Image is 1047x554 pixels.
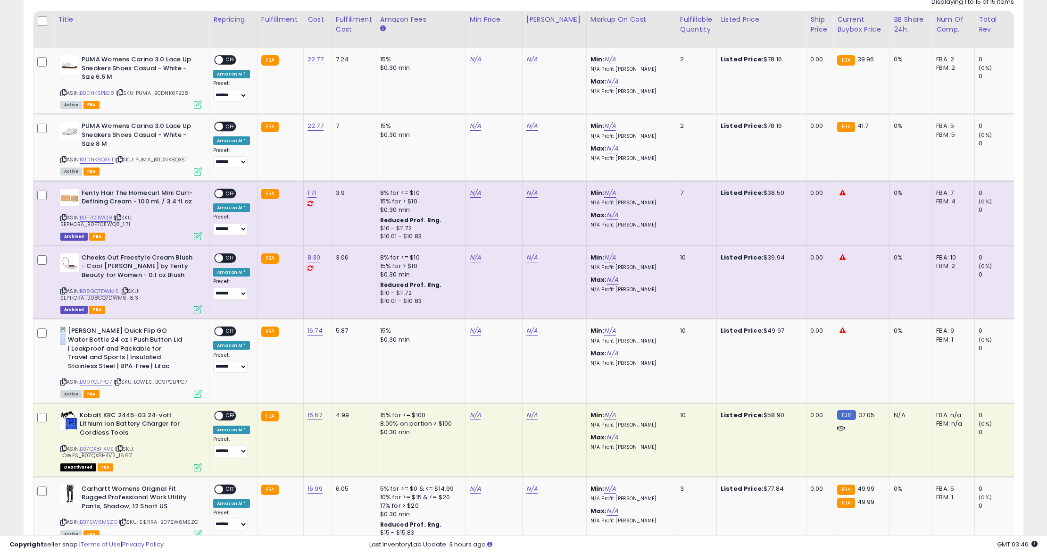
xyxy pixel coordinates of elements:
div: 4.99 [336,411,369,420]
a: Privacy Policy [122,540,164,549]
small: (0%) [979,64,992,72]
b: Listed Price: [721,55,764,64]
div: 15% [380,327,458,335]
div: FBA: 2 [936,55,967,64]
a: N/A [526,188,538,198]
div: Amazon AI * [213,426,250,434]
a: N/A [526,253,538,262]
b: Max: [590,433,607,442]
a: B0F7C11WQ8 [80,214,112,222]
div: 0% [894,327,925,335]
b: PUMA Womens Carina 3.0 Lace Up Sneakers Shoes Casual - White - Size 8 M [82,122,196,151]
img: 51x4L1iYV9L._SL40_.jpg [60,411,77,430]
div: 0.00 [810,327,826,335]
span: FBA [83,168,100,176]
a: N/A [526,484,538,494]
small: FBA [261,485,279,495]
div: Amazon AI * [213,203,250,212]
div: $0.30 min [380,336,458,344]
div: 0% [894,55,925,64]
div: Preset: [213,352,250,373]
span: FBA [89,233,105,241]
span: All listings currently available for purchase on Amazon [60,390,82,398]
div: 0% [894,122,925,130]
div: 7 [680,189,709,197]
div: 0% [894,189,925,197]
div: Num of Comp. [936,15,971,34]
span: FBA [83,101,100,109]
span: | SKU: LOWES_B07QX8H4VS_16.67 [60,445,134,459]
span: Listings that have been deleted from Seller Central [60,233,88,241]
a: N/A [604,188,615,198]
div: 10 [680,327,709,335]
div: Amazon AI * [213,499,250,508]
div: Amazon AI * [213,136,250,145]
div: 5% for >= $0 & <= $14.99 [380,485,458,493]
div: 6.05 [336,485,369,493]
p: N/A Profit [PERSON_NAME] [590,286,669,293]
small: (0%) [979,336,992,344]
b: Min: [590,188,605,197]
div: 0.00 [810,55,826,64]
div: $77.84 [721,485,799,493]
a: N/A [604,253,615,262]
span: All listings currently available for purchase on Amazon [60,101,82,109]
div: $38.50 [721,189,799,197]
small: (0%) [979,198,992,205]
span: | SKU: SEPHORA_B08GQ7DWM6_8.3 [60,287,139,302]
span: OFF [223,56,238,64]
div: 10% for >= $15 & <= $20 [380,493,458,502]
small: FBA [261,55,279,66]
small: FBA [837,485,855,495]
p: N/A Profit [PERSON_NAME] [590,200,669,206]
span: Listings that have been deleted from Seller Central [60,306,88,314]
a: N/A [526,55,538,64]
div: 0.00 [810,411,826,420]
span: FBA [89,306,105,314]
div: $10 - $11.72 [380,225,458,233]
div: 3.9 [336,189,369,197]
div: 5.87 [336,327,369,335]
b: Kobalt KRC 2445-03 24-volt Lithium Ion Battery Charger for Cordless Tools [80,411,194,440]
div: Amazon AI * [213,70,250,78]
div: 0 [979,428,1017,436]
b: Listed Price: [721,121,764,130]
span: 2025-08-18 03:46 GMT [997,540,1038,549]
span: | SKU: PUMA_B0DNK6PB28 [116,89,189,97]
b: Min: [590,326,605,335]
div: FBA: 10 [936,253,967,262]
p: N/A Profit [PERSON_NAME] [590,88,669,95]
div: $10.01 - $10.83 [380,233,458,241]
small: FBA [837,122,855,132]
div: FBM: n/a [936,420,967,428]
a: N/A [607,144,618,153]
a: 16.74 [307,326,323,336]
div: 0% [894,253,925,262]
div: 0 [979,55,1017,64]
div: $10.01 - $10.83 [380,297,458,305]
div: ASIN: [60,189,202,239]
a: N/A [470,253,481,262]
div: Min Price [470,15,518,25]
div: Fulfillment [261,15,299,25]
b: Listed Price: [721,188,764,197]
img: 21ORrHDyPqL._SL40_.jpg [60,253,79,272]
div: 0.00 [810,485,826,493]
a: N/A [470,484,481,494]
a: Terms of Use [81,540,121,549]
div: 3.06 [336,253,369,262]
div: $78.16 [721,122,799,130]
div: 7.24 [336,55,369,64]
div: Fulfillment Cost [336,15,372,34]
span: | SKU: PUMA_B0DNK8QX5T [115,156,188,163]
a: 16.67 [307,411,322,420]
span: FBA [98,463,114,471]
div: $0.30 min [380,270,458,279]
div: ASIN: [60,122,202,174]
a: B0DNK6PB28 [80,89,114,97]
div: FBA: 5 [936,485,967,493]
div: FBM: 4 [936,197,967,206]
div: 3 [680,485,709,493]
span: 49.99 [857,484,875,493]
span: 49.99 [857,497,875,506]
